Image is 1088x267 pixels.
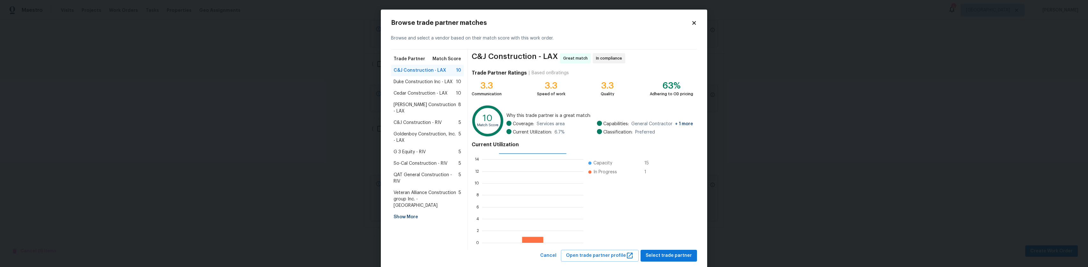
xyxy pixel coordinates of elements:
span: Veteran Alliance Construction group Inc. - [GEOGRAPHIC_DATA] [394,190,459,209]
span: 15 [644,160,655,166]
span: 5 [459,119,461,126]
span: + 1 more [675,122,693,126]
div: 3.3 [472,83,502,89]
div: Communication [472,91,502,97]
div: 3.3 [601,83,614,89]
div: 3.3 [537,83,565,89]
span: 5 [459,190,461,209]
span: Preferred [635,129,655,135]
span: 10 [456,67,461,74]
span: Cedar Construction - LAX [394,90,447,97]
span: 10 [456,90,461,97]
span: 1 [644,169,655,175]
div: 63% [650,83,693,89]
span: 5 [459,149,461,155]
span: So-Cal Construction - RIV [394,160,447,167]
span: Current Utilization: [513,129,552,135]
span: 6.7 % [555,129,565,135]
span: Trade Partner [394,56,425,62]
h4: Trade Partner Ratings [472,70,527,76]
text: 6 [476,205,479,209]
span: 8 [458,102,461,114]
span: [PERSON_NAME] Construction - LAX [394,102,458,114]
span: G 3 Equity - RIV [394,149,426,155]
h4: Current Utilization [472,141,693,148]
span: General Contractor [631,121,693,127]
span: Great match [563,55,590,61]
span: C&J Construction - LAX [472,53,558,63]
span: Goldenboy Construction, Inc. - LAX [394,131,459,144]
text: 10 [483,114,493,123]
span: QAT General Construction - RIV [394,172,459,184]
div: | [527,70,532,76]
h2: Browse trade partner matches [391,20,691,26]
span: Capabilities: [603,121,629,127]
text: 12 [475,170,479,173]
text: 2 [477,229,479,233]
div: Based on 8 ratings [532,70,569,76]
text: 14 [475,157,479,161]
span: Capacity [593,160,612,166]
span: In Progress [593,169,617,175]
div: Browse and select a vendor based on their match score with this work order. [391,27,697,49]
span: 5 [459,160,461,167]
span: Why this trade partner is a great match: [506,112,693,119]
span: C&J Construction - LAX [394,67,446,74]
span: Open trade partner profile [566,252,634,260]
span: In compliance [596,55,625,61]
span: Match Score [432,56,461,62]
button: Open trade partner profile [561,250,639,262]
text: 0 [476,241,479,245]
span: 10 [456,79,461,85]
span: 5 [459,172,461,184]
div: Adhering to OD pricing [650,91,693,97]
text: Match Score [477,123,498,127]
button: Cancel [538,250,559,262]
text: 8 [476,193,479,197]
span: Duke Construction Inc - LAX [394,79,453,85]
text: 10 [475,181,479,185]
span: Classification: [603,129,633,135]
span: Services area [537,121,565,127]
span: Cancel [540,252,556,260]
span: Coverage: [513,121,534,127]
span: 5 [459,131,461,144]
span: C&J Construction - RIV [394,119,442,126]
div: Speed of work [537,91,565,97]
div: Show More [391,211,464,223]
button: Select trade partner [641,250,697,262]
span: Select trade partner [646,252,692,260]
div: Quality [601,91,614,97]
text: 4 [476,217,479,221]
